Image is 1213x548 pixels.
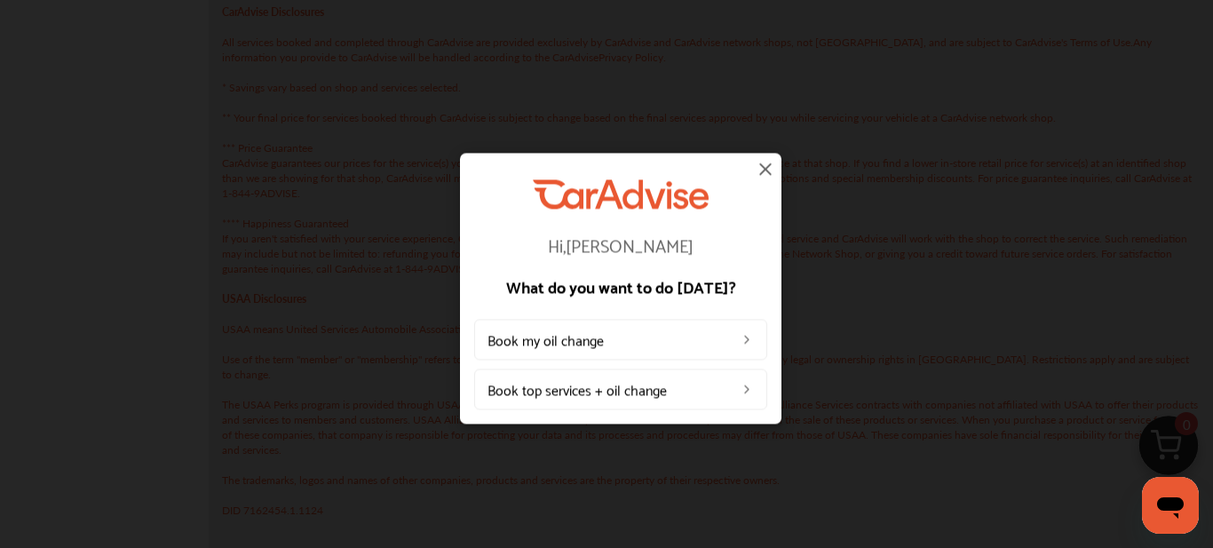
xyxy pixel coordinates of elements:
a: Book top services + oil change [474,369,767,409]
img: close-icon.a004319c.svg [755,158,776,179]
a: Book my oil change [474,319,767,360]
img: left_arrow_icon.0f472efe.svg [740,382,754,396]
img: left_arrow_icon.0f472efe.svg [740,332,754,346]
img: CarAdvise Logo [533,179,709,209]
p: Hi, [PERSON_NAME] [474,235,767,253]
iframe: Button to launch messaging window [1142,477,1199,534]
p: What do you want to do [DATE]? [474,278,767,294]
